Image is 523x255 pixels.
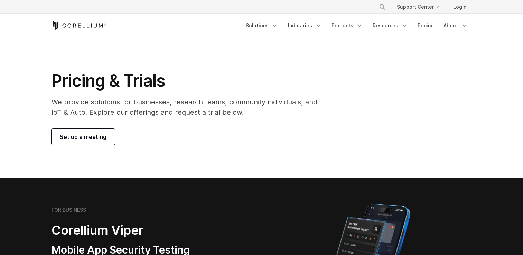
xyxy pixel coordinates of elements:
a: Login [448,1,472,13]
a: Pricing [413,19,438,32]
a: Support Center [391,1,445,13]
h6: FOR BUSINESS [52,207,86,213]
button: Search [376,1,389,13]
a: Solutions [242,19,282,32]
p: We provide solutions for businesses, research teams, community individuals, and IoT & Auto. Explo... [52,97,327,117]
h2: Corellium Viper [52,223,228,238]
a: Resources [368,19,412,32]
span: Set up a meeting [60,133,106,141]
a: About [439,19,472,32]
div: Navigation Menu [242,19,472,32]
a: Industries [284,19,326,32]
a: Products [327,19,367,32]
h1: Pricing & Trials [52,70,327,91]
a: Corellium Home [52,21,106,30]
div: Navigation Menu [371,1,472,13]
a: Set up a meeting [52,129,115,145]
